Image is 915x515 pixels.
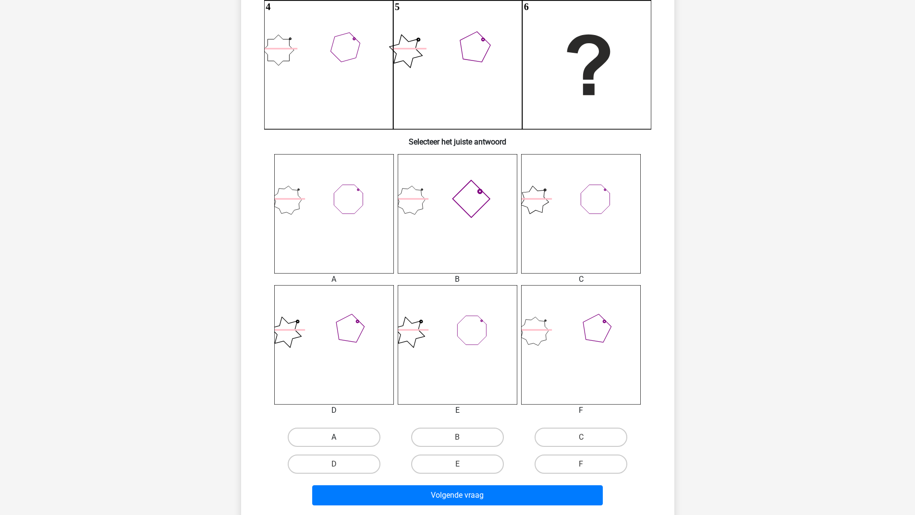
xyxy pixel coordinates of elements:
[514,405,648,416] div: F
[390,274,525,285] div: B
[288,455,380,474] label: D
[267,405,401,416] div: D
[390,405,525,416] div: E
[267,274,401,285] div: A
[514,274,648,285] div: C
[395,1,400,12] text: 5
[312,485,603,505] button: Volgende vraag
[266,1,270,12] text: 4
[535,455,627,474] label: F
[411,455,504,474] label: E
[524,1,528,12] text: 6
[535,428,627,447] label: C
[411,428,504,447] label: B
[288,428,380,447] label: A
[256,130,659,146] h6: Selecteer het juiste antwoord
